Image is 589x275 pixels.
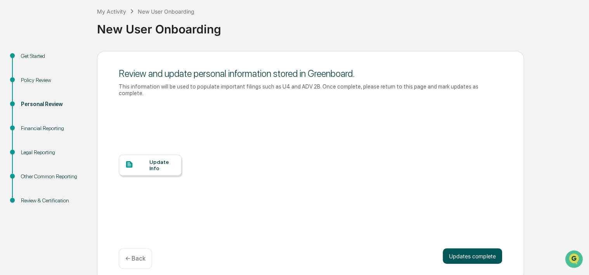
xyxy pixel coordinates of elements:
div: Review and update personal information stored in Greenboard. [119,68,502,79]
div: We're available if you need us! [26,67,98,73]
div: 🗄️ [56,99,62,105]
div: New User Onboarding [97,16,585,36]
span: Attestations [64,98,96,106]
iframe: Open customer support [564,249,585,270]
div: 🖐️ [8,99,14,105]
a: 🗄️Attestations [53,95,99,109]
div: Update Info [149,159,175,171]
p: How can we help? [8,16,141,29]
p: ← Back [125,255,146,262]
a: Powered byPylon [55,131,94,137]
div: Start new chat [26,59,127,67]
div: Personal Review [21,100,85,108]
span: Pylon [77,132,94,137]
a: 🖐️Preclearance [5,95,53,109]
div: This information will be used to populate important filings such as U4 and ADV 2B. Once complete,... [119,83,502,96]
div: Financial Reporting [21,124,85,132]
img: 1746055101610-c473b297-6a78-478c-a979-82029cc54cd1 [8,59,22,73]
div: Policy Review [21,76,85,84]
div: Get Started [21,52,85,60]
button: Updates complete [443,248,502,264]
div: New User Onboarding [138,8,194,15]
a: 🔎Data Lookup [5,110,52,124]
div: 🔎 [8,113,14,120]
div: Review & Certification [21,197,85,205]
div: Legal Reporting [21,148,85,157]
div: Other Common Reporting [21,172,85,181]
button: Start new chat [132,62,141,71]
span: Preclearance [16,98,50,106]
div: My Activity [97,8,126,15]
span: Data Lookup [16,113,49,120]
